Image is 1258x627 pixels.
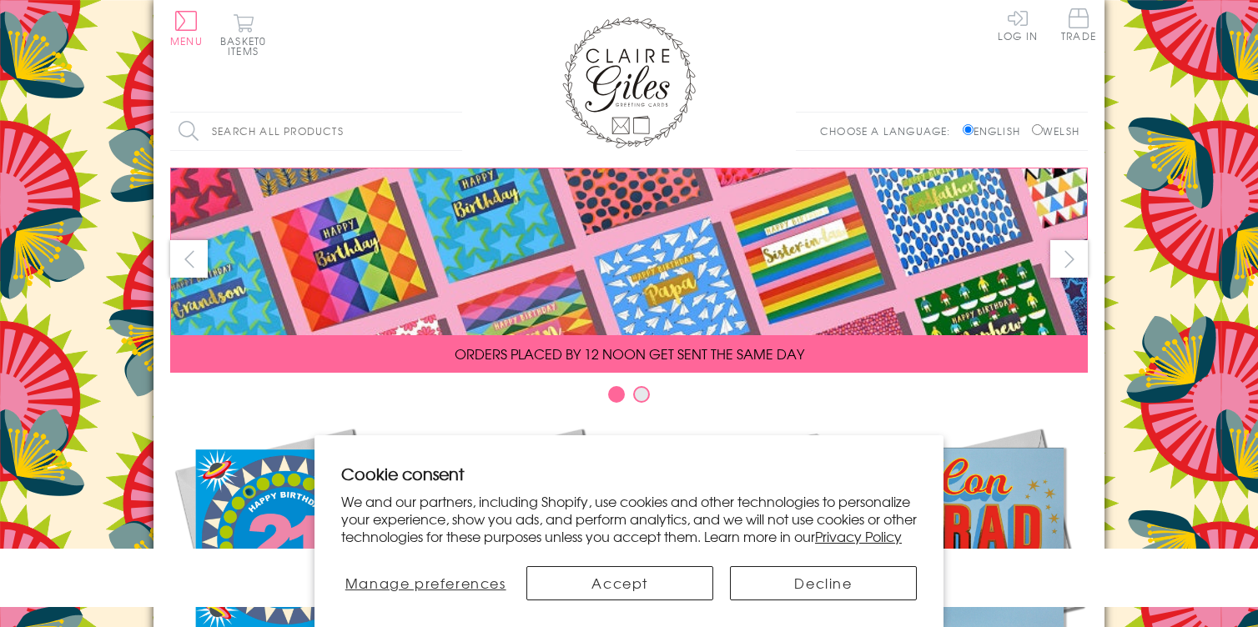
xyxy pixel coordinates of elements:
button: Menu [170,11,203,46]
input: English [963,124,974,135]
span: Menu [170,33,203,48]
button: prev [170,240,208,278]
button: next [1050,240,1088,278]
button: Decline [730,566,917,600]
button: Accept [526,566,713,600]
img: Claire Giles Greetings Cards [562,17,696,148]
button: Carousel Page 2 [633,386,650,403]
input: Search all products [170,113,462,150]
p: We and our partners, including Shopify, use cookies and other technologies to personalize your ex... [341,493,917,544]
a: Log In [998,8,1038,41]
button: Carousel Page 1 (Current Slide) [608,386,625,403]
span: 0 items [228,33,266,58]
span: Manage preferences [345,573,506,593]
input: Search [445,113,462,150]
button: Basket0 items [220,13,266,56]
a: Privacy Policy [815,526,902,546]
p: Choose a language: [820,123,959,138]
div: Carousel Pagination [170,385,1088,411]
label: Welsh [1032,123,1079,138]
span: Trade [1061,8,1096,41]
button: Manage preferences [341,566,510,600]
input: Welsh [1032,124,1043,135]
a: Trade [1061,8,1096,44]
span: ORDERS PLACED BY 12 NOON GET SENT THE SAME DAY [455,344,804,364]
h2: Cookie consent [341,462,917,485]
label: English [963,123,1029,138]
